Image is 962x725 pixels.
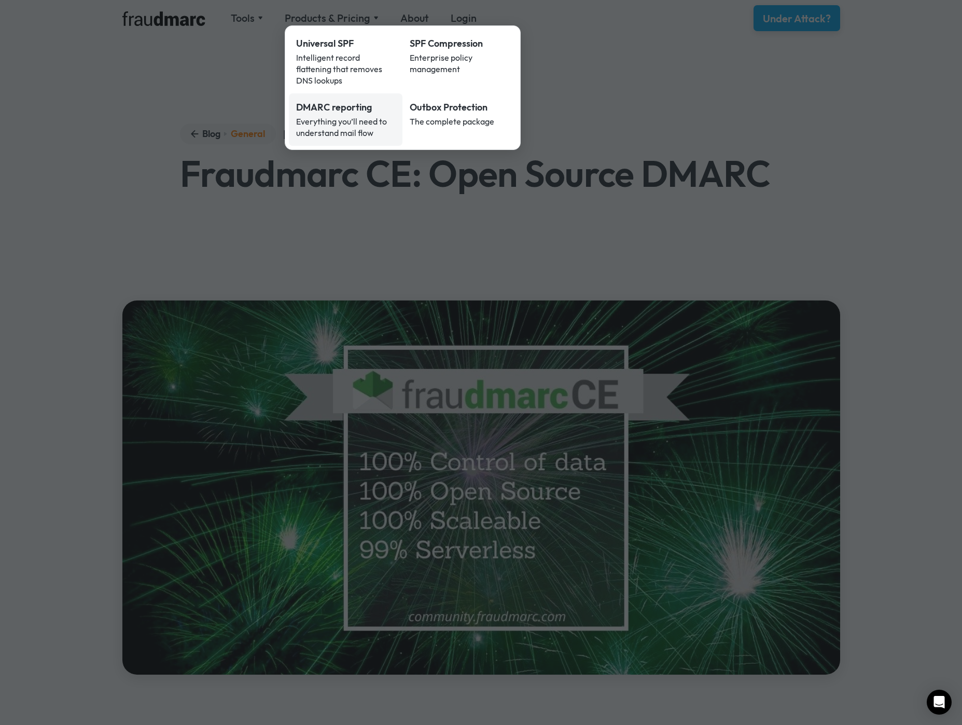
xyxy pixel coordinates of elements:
div: Everything you’ll need to understand mail flow [296,116,396,139]
nav: Products & Pricing [285,25,521,150]
div: The complete package [410,116,509,127]
a: Outbox ProtectionThe complete package [402,93,517,146]
div: DMARC reporting [296,101,396,114]
a: DMARC reportingEverything you’ll need to understand mail flow [289,93,403,146]
a: SPF CompressionEnterprise policy management [402,30,517,93]
a: Universal SPFIntelligent record flattening that removes DNS lookups [289,30,403,93]
div: Open Intercom Messenger [927,690,952,715]
div: Outbox Protection [410,101,509,114]
div: Universal SPF [296,37,396,50]
div: SPF Compression [410,37,509,50]
div: Intelligent record flattening that removes DNS lookups [296,52,396,86]
div: Enterprise policy management [410,52,509,75]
